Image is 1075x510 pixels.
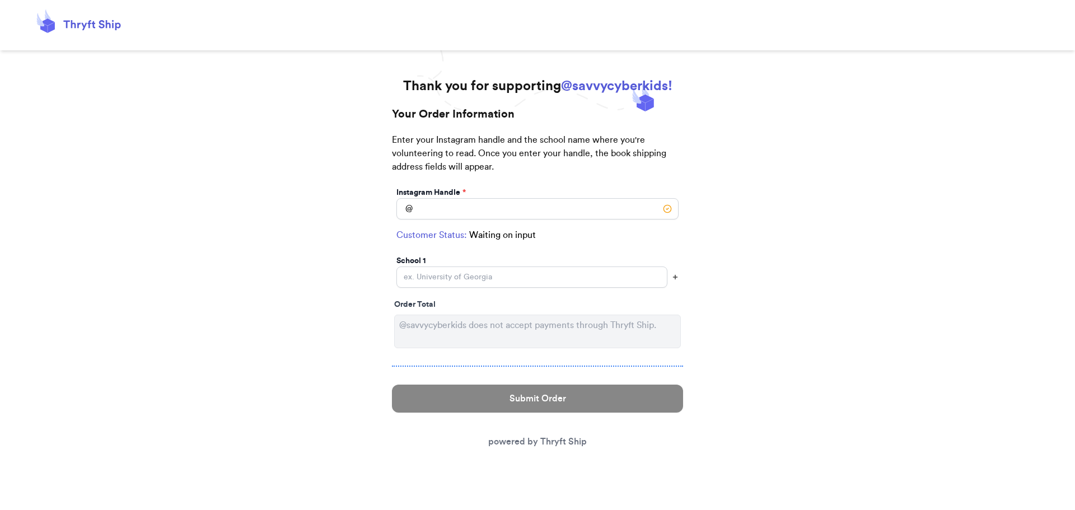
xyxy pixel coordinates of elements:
label: School 1 [396,255,426,266]
span: @savvycyberkids! [561,79,672,93]
input: ex. University of Georgia [396,266,667,288]
h1: Thank you for supporting [403,77,672,95]
div: Order Total [394,299,681,310]
p: Enter your Instagram handle and the school name where you're volunteering to read. Once you enter... [392,133,683,185]
a: powered by Thryft Ship [488,437,587,446]
div: @ [396,198,413,219]
h2: Your Order Information [392,106,683,133]
button: Submit Order [392,385,683,413]
label: Instagram Handle [396,187,466,198]
span: Customer Status: [396,228,467,242]
span: Waiting on input [469,228,536,242]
